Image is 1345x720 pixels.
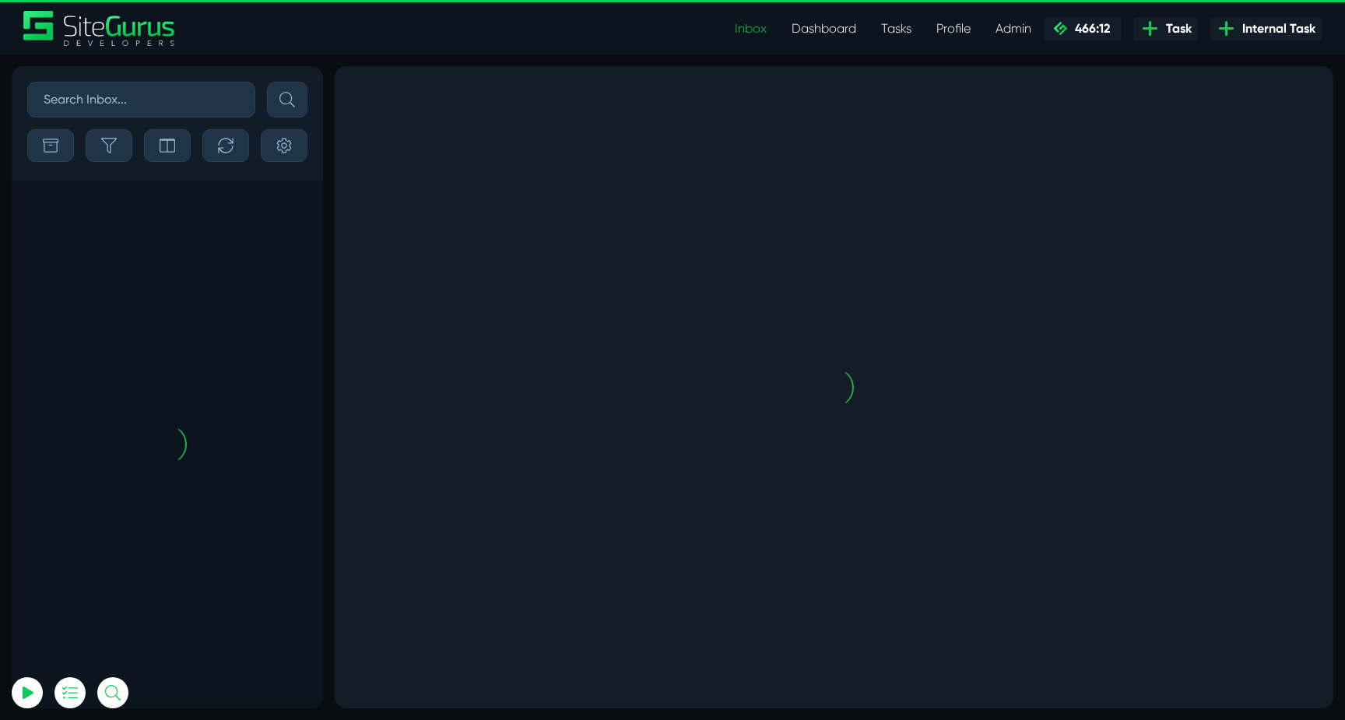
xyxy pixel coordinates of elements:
span: Internal Task [1236,19,1315,38]
a: Inbox [722,13,779,44]
a: Internal Task [1210,17,1322,40]
a: Dashboard [779,13,869,44]
a: Admin [983,13,1044,44]
a: Profile [924,13,983,44]
a: 466:12 [1044,17,1122,40]
a: Task [1134,17,1198,40]
img: Sitegurus Logo [23,11,176,46]
a: Tasks [869,13,924,44]
input: Search Inbox... [27,82,255,118]
span: Task [1160,19,1192,38]
span: 466:12 [1069,21,1110,36]
a: SiteGurus [23,11,176,46]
